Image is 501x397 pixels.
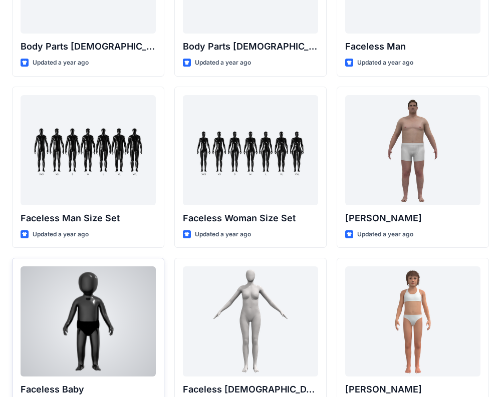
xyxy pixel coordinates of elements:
p: Updated a year ago [357,58,413,68]
p: Faceless Woman Size Set [183,211,318,225]
p: Updated a year ago [33,58,89,68]
p: [PERSON_NAME] [345,382,480,396]
p: Updated a year ago [33,229,89,240]
a: Faceless Woman Size Set [183,95,318,205]
p: Body Parts [DEMOGRAPHIC_DATA] [21,40,156,54]
a: Faceless Female CN Lite [183,266,318,376]
p: [PERSON_NAME] [345,211,480,225]
p: Body Parts [DEMOGRAPHIC_DATA] [183,40,318,54]
p: Updated a year ago [195,229,251,240]
p: Updated a year ago [357,229,413,240]
p: Faceless Baby [21,382,156,396]
p: Updated a year ago [195,58,251,68]
a: Joseph [345,95,480,205]
a: Emily [345,266,480,376]
p: Faceless Man [345,40,480,54]
p: Faceless Man Size Set [21,211,156,225]
p: Faceless [DEMOGRAPHIC_DATA] CN Lite [183,382,318,396]
a: Faceless Baby [21,266,156,376]
a: Faceless Man Size Set [21,95,156,205]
